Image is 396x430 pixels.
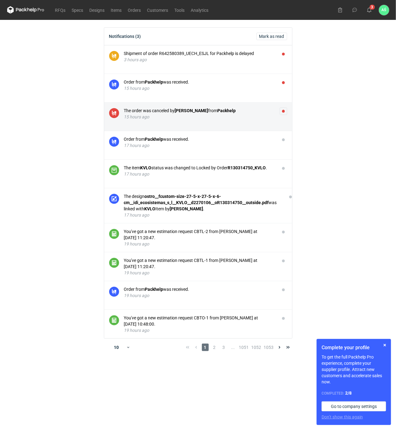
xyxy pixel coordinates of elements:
div: You've got a new estimation request CBTO-1 from [PERSON_NAME] at [DATE] 10:48:00. [124,315,275,327]
a: Analytics [188,6,212,14]
div: Adrian Świerżewski [379,5,389,15]
button: Don’t show this again [322,414,363,420]
span: 1053 [264,344,274,351]
div: Order from was received. [124,136,275,142]
button: Order fromPackhelpwas received.19 hours ago [124,286,275,299]
button: Mark as read [256,33,287,40]
span: Mark as read [259,34,284,39]
div: 19 hours ago [124,241,275,247]
strong: Packhelp [145,287,163,292]
span: 2 [211,344,218,351]
strong: Packhelp [145,80,163,85]
div: 17 hours ago [124,212,282,218]
strong: [PERSON_NAME] [175,108,208,113]
div: 15 hours ago [124,85,275,91]
button: You've got a new estimation request CBTO-1 from [PERSON_NAME] at [DATE] 10:48:00.19 hours ago [124,315,275,333]
svg: Packhelp Pro [7,6,44,14]
span: 1 [202,344,209,351]
div: 17 hours ago [124,142,275,149]
strong: R130314750_KVLO [228,165,266,170]
strong: [PERSON_NAME] [170,206,203,211]
a: Designs [87,6,108,14]
div: 3 hours ago [124,57,275,63]
button: Order fromPackhelpwas received.15 hours ago [124,79,275,91]
strong: KVLO [140,165,152,170]
span: 3 [220,344,227,351]
span: ... [230,344,237,351]
div: You've got a new estimation request CBTL-1 from [PERSON_NAME] at [DATE] 11:20:47. [124,257,275,270]
h1: Complete your profile [322,344,386,351]
div: 10 [106,343,127,352]
div: Notifications (3) [109,34,141,39]
div: The order was canceled by from [124,107,275,114]
div: Order from was received. [124,286,275,292]
div: Order from was received. [124,79,275,85]
button: The designostro__fcustom-size-27-5-x-27-5-x-6-cm__idi_ecosistemas_s_l__KVLO__d2270106__oR13031475... [124,193,282,218]
div: The design was linked with Item by . [124,193,282,212]
a: Orders [125,6,144,14]
div: 17 hours ago [124,171,275,177]
strong: 2 / 8 [345,391,352,396]
button: The itemKVLOstatus was changed to Locked by OrderR130314750_KVLO.17 hours ago [124,165,275,177]
strong: Packhelp [145,137,163,142]
div: You've got a new estimation request CBTL-2 from [PERSON_NAME] at [DATE] 11:20:47. [124,228,275,241]
div: 15 hours ago [124,114,275,120]
div: 19 hours ago [124,270,275,276]
button: Shipment of order R642580389_UECH_ESJL for Packhelp is delayed3 hours ago [124,50,275,63]
div: 19 hours ago [124,292,275,299]
div: Completed: [322,390,386,396]
a: Items [108,6,125,14]
a: Go to company settings [322,401,386,411]
p: To get the full Packhelp Pro experience, complete your supplier profile. Attract new customers an... [322,354,386,385]
a: Tools [171,6,188,14]
strong: ostro__fcustom-size-27-5-x-27-5-x-6-cm__idi_ecosistemas_s_l__KVLO__d2270106__oR130314750__outside... [124,194,269,205]
button: You've got a new estimation request CBTL-1 from [PERSON_NAME] at [DATE] 11:20:47.19 hours ago [124,257,275,276]
button: You've got a new estimation request CBTL-2 from [PERSON_NAME] at [DATE] 11:20:47.19 hours ago [124,228,275,247]
strong: Packhelp [218,108,236,113]
strong: KVLO [145,206,156,211]
div: The item status was changed to Locked by Order . [124,165,275,171]
a: RFQs [52,6,69,14]
span: 1051 [239,344,249,351]
button: Skip for now [381,341,389,349]
a: Customers [144,6,171,14]
button: Order fromPackhelpwas received.17 hours ago [124,136,275,149]
div: 19 hours ago [124,327,275,333]
button: The order was canceled by[PERSON_NAME]fromPackhelp15 hours ago [124,107,275,120]
div: Shipment of order R642580389_UECH_ESJL for Packhelp is delayed [124,50,275,57]
a: Specs [69,6,87,14]
span: 1052 [251,344,261,351]
button: 3 [364,5,374,15]
button: AŚ [379,5,389,15]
